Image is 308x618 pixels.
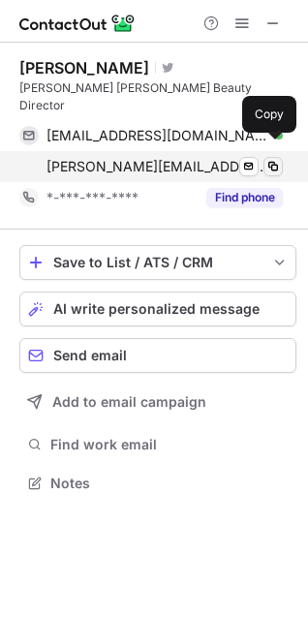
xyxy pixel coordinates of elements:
button: Reveal Button [206,188,283,207]
img: ContactOut v5.3.10 [19,12,136,35]
span: [EMAIL_ADDRESS][DOMAIN_NAME] [46,127,268,144]
span: Add to email campaign [52,394,206,410]
button: save-profile-one-click [19,245,296,280]
span: Find work email [50,436,289,453]
button: AI write personalized message [19,292,296,326]
button: Add to email campaign [19,385,296,419]
span: [PERSON_NAME][EMAIL_ADDRESS][DOMAIN_NAME] [46,158,268,175]
span: AI write personalized message [53,301,260,317]
div: Save to List / ATS / CRM [53,255,262,270]
span: Notes [50,475,289,492]
button: Notes [19,470,296,497]
span: Send email [53,348,127,363]
button: Find work email [19,431,296,458]
button: Send email [19,338,296,373]
div: [PERSON_NAME] [PERSON_NAME] Beauty Director [19,79,296,114]
div: [PERSON_NAME] [19,58,149,77]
